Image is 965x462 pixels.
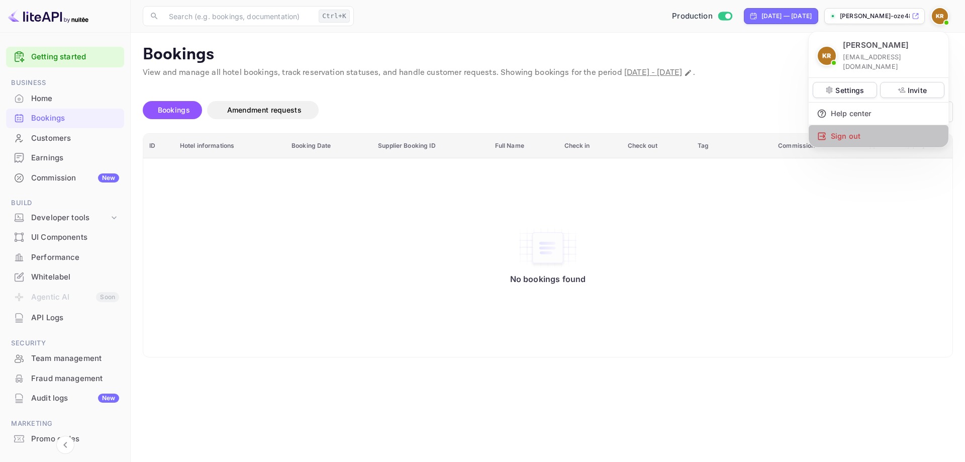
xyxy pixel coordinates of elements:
[843,40,909,51] p: [PERSON_NAME]
[843,52,940,71] p: [EMAIL_ADDRESS][DOMAIN_NAME]
[809,103,948,125] div: Help center
[818,47,836,65] img: Kobus Roux
[908,85,927,96] p: Invite
[835,85,864,96] p: Settings
[809,125,948,147] div: Sign out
